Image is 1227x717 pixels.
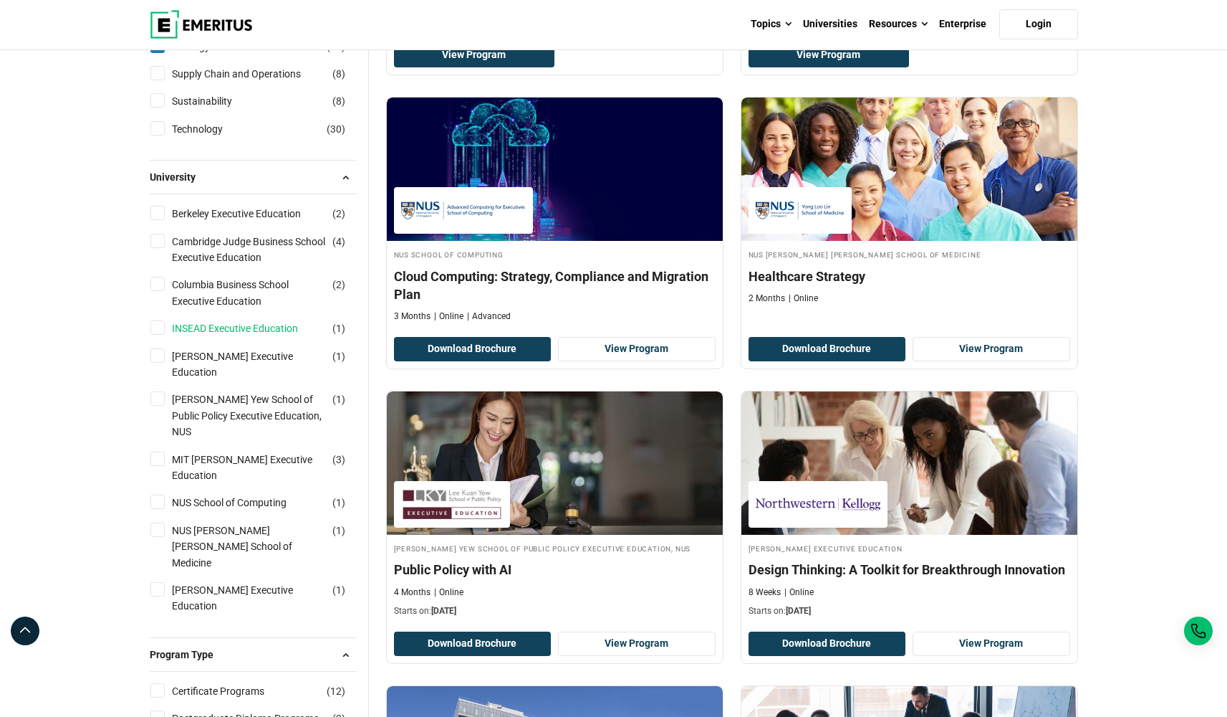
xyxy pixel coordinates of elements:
h4: Cloud Computing: Strategy, Compliance and Migration Plan [394,267,716,303]
span: 3 [336,454,342,465]
span: Program Type [150,647,225,663]
img: NUS Yong Loo Lin School of Medicine [756,194,845,227]
a: Strategy and Innovation Course by NUS Yong Loo Lin School of Medicine - NUS Yong Loo Lin School o... [741,98,1077,312]
span: ( ) [332,523,345,538]
h4: Design Thinking: A Toolkit for Breakthrough Innovation [749,561,1070,579]
span: 1 [336,497,342,508]
button: Download Brochure [749,337,906,361]
span: ( ) [332,320,345,336]
span: ( ) [332,66,345,82]
span: 4 [336,236,342,247]
span: ( ) [332,495,345,511]
span: University [150,169,207,185]
span: ( ) [332,277,345,293]
a: View Program [749,43,910,67]
a: NUS School of Computing [172,495,315,511]
a: Strategy and Innovation Course by Lee Kuan Yew School of Public Policy Executive Education, NUS -... [387,391,723,625]
p: 2 Months [749,293,785,305]
a: NUS [PERSON_NAME] [PERSON_NAME] School of Medicine [172,523,355,571]
a: Login [999,9,1078,39]
p: Starts on: [749,605,1070,617]
a: [PERSON_NAME] Yew School of Public Policy Executive Education, NUS [172,391,355,440]
p: 8 Weeks [749,587,781,599]
img: Kellogg Executive Education [756,488,880,521]
span: 1 [336,584,342,596]
span: [DATE] [431,606,456,616]
span: 1 [336,351,342,362]
a: View Program [558,337,716,361]
span: 12 [330,685,342,697]
span: ( ) [327,121,345,137]
h4: NUS School of Computing [394,248,716,260]
a: [PERSON_NAME] Executive Education [172,582,355,614]
button: Download Brochure [749,632,906,656]
span: ( ) [332,391,345,407]
img: NUS School of Computing [401,194,526,227]
span: 1 [336,525,342,536]
p: Online [434,310,463,323]
span: ( ) [332,234,345,250]
span: 2 [336,279,342,290]
img: Lee Kuan Yew School of Public Policy Executive Education, NUS [401,488,503,521]
span: ( ) [332,348,345,364]
h4: NUS [PERSON_NAME] [PERSON_NAME] School of Medicine [749,248,1070,260]
p: 4 Months [394,587,430,599]
img: Cloud Computing: Strategy, Compliance and Migration Plan | Online Strategy and Innovation Course [387,98,723,241]
a: View Program [913,337,1070,361]
a: Columbia Business School Executive Education [172,277,355,309]
span: ( ) [332,206,345,222]
p: Advanced [467,310,511,323]
h4: [PERSON_NAME] Executive Education [749,542,1070,554]
span: 17 [330,41,342,52]
button: Program Type [150,644,357,665]
span: ( ) [332,452,345,467]
a: Technology [172,121,251,137]
a: [PERSON_NAME] Executive Education [172,348,355,381]
span: 8 [336,68,342,80]
a: Supply Chain and Operations [172,66,329,82]
span: 30 [330,123,342,135]
span: ( ) [327,683,345,699]
h4: [PERSON_NAME] Yew School of Public Policy Executive Education, NUS [394,542,716,554]
img: Healthcare Strategy | Online Strategy and Innovation Course [741,98,1077,241]
h4: Public Policy with AI [394,561,716,579]
p: Online [434,587,463,599]
span: 1 [336,394,342,405]
p: 3 Months [394,310,430,323]
p: Online [784,587,814,599]
img: Public Policy with AI | Online Strategy and Innovation Course [387,391,723,535]
img: Design Thinking: A Toolkit for Breakthrough Innovation | Online Strategy and Innovation Course [741,391,1077,535]
a: Strategy and Innovation Course by Kellogg Executive Education - November 13, 2025 Kellogg Executi... [741,391,1077,625]
a: Certificate Programs [172,683,293,699]
button: University [150,166,357,188]
span: 1 [336,323,342,334]
span: ( ) [332,582,345,598]
h4: Healthcare Strategy [749,267,1070,285]
a: Strategy and Innovation Course by NUS School of Computing - NUS School of Computing NUS School of... [387,98,723,330]
a: View Program [394,43,555,67]
p: Starts on: [394,605,716,617]
a: Cambridge Judge Business School Executive Education [172,234,355,266]
a: View Program [558,632,716,656]
p: Online [789,293,818,305]
a: View Program [913,632,1070,656]
button: Download Brochure [394,632,552,656]
a: INSEAD Executive Education [172,320,327,336]
span: 2 [336,208,342,219]
a: Berkeley Executive Education [172,206,329,222]
button: Download Brochure [394,337,552,361]
span: [DATE] [786,606,811,616]
a: MIT [PERSON_NAME] Executive Education [172,452,355,484]
a: Sustainability [172,93,261,109]
span: 8 [336,95,342,107]
span: ( ) [332,93,345,109]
